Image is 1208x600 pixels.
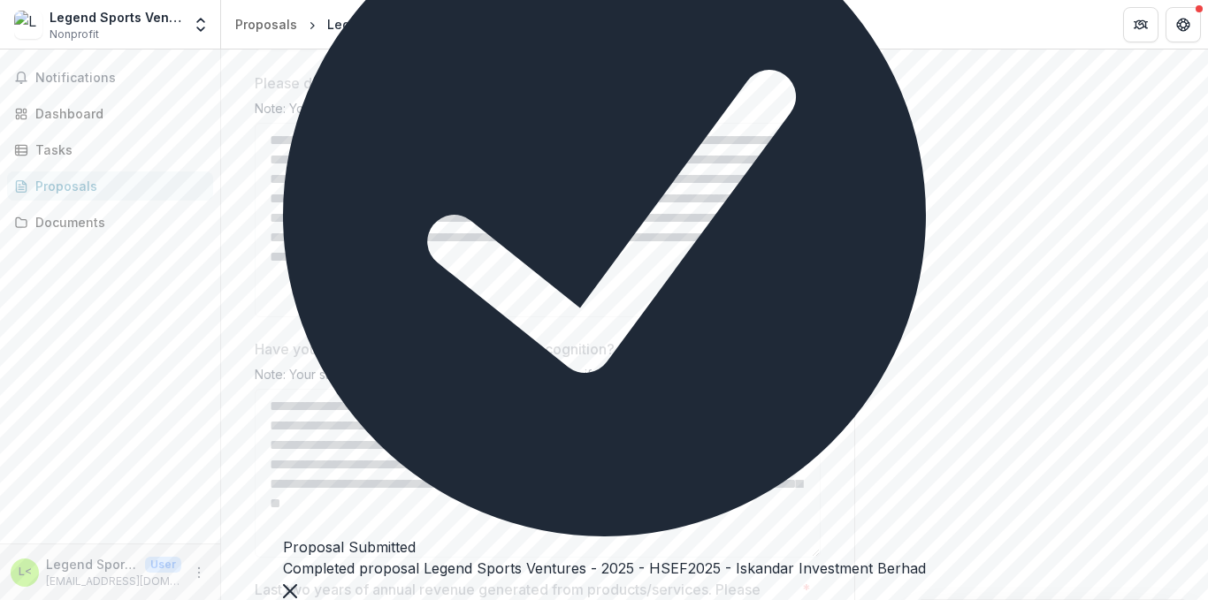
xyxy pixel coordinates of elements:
div: Documents [35,213,199,232]
a: Documents [7,208,213,237]
div: Note: Your market potential and competitive advantage [255,101,821,123]
div: Legend Sports Ventures - 2025 - HSEF2025 - Iskandar Investment Berhad [327,15,784,34]
button: Notifications [7,64,213,92]
div: Legend Sports <legendsportsventures@gmail.com> [19,566,32,578]
span: Nonprofit [50,27,99,42]
button: Open entity switcher [188,7,213,42]
p: Have you received any awards or official recognition? [255,338,615,360]
nav: breadcrumb [228,11,791,37]
a: Proposals [228,11,304,37]
button: More [188,562,210,583]
p: Please describe your product and/or service and its demand. [255,72,661,94]
a: Tasks [7,135,213,164]
img: Legend Sports Ventures [14,11,42,39]
div: Dashboard [35,104,199,123]
span: Notifications [35,71,206,86]
div: Legend Sports Ventures [50,8,181,27]
div: Proposals [35,177,199,195]
button: Partners [1123,7,1158,42]
p: [EMAIL_ADDRESS][DOMAIN_NAME] [46,573,181,589]
button: Get Help [1166,7,1201,42]
div: Tasks [35,141,199,159]
p: Legend Sports <[EMAIL_ADDRESS][DOMAIN_NAME]> [46,555,138,573]
div: Proposals [235,15,297,34]
a: Dashboard [7,99,213,128]
p: User [145,557,181,573]
a: Proposals [7,171,213,201]
div: Note: Your strategic partnerships, awards or recognition if any [255,367,821,389]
